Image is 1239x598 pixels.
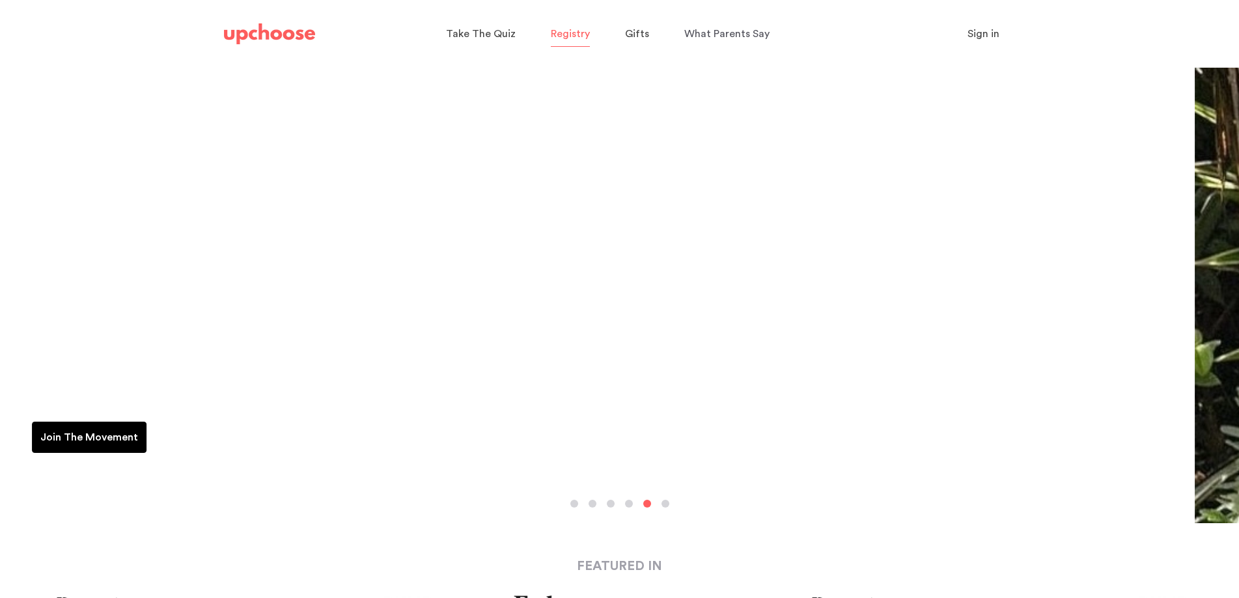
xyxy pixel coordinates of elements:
[551,21,594,47] a: Registry
[32,344,1179,375] h2: Ready to beat baby clothing clutter and waste?
[446,21,520,47] a: Take The Quiz
[684,29,770,39] span: What Parents Say
[32,422,146,453] a: Join The Movement
[40,429,138,445] p: Join The Movement
[951,21,1016,47] button: Sign in
[446,29,516,39] span: Take The Quiz
[625,21,653,47] a: Gifts
[625,29,649,39] span: Gifts
[684,21,773,47] a: What Parents Say
[551,29,590,39] span: Registry
[968,29,999,39] span: Sign in
[224,21,315,48] a: UpChoose
[224,23,315,44] img: UpChoose
[577,560,662,573] strong: FEATURED IN
[32,381,1179,402] p: Join thousands of parents choosing a smarter, sustainable way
